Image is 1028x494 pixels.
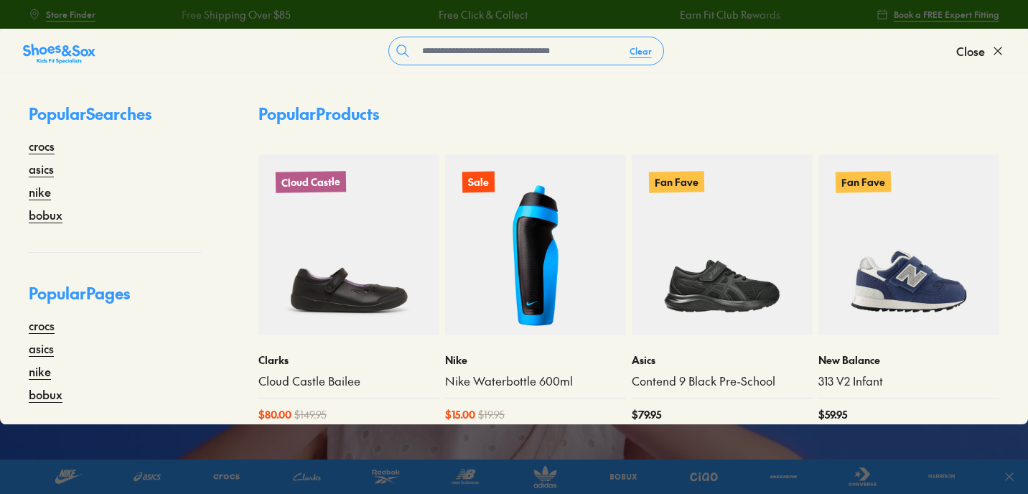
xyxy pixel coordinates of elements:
[276,171,346,193] p: Cloud Castle
[445,353,626,368] p: Nike
[632,154,813,335] a: Fan Fave
[649,171,704,192] p: Fan Fave
[462,172,495,193] p: Sale
[29,281,201,317] p: Popular Pages
[956,42,985,60] span: Close
[294,407,327,422] span: $ 149.95
[29,386,62,403] a: bobux
[877,1,999,27] a: Book a FREE Expert Fitting
[29,183,51,200] a: nike
[445,407,475,422] span: $ 15.00
[29,160,54,177] a: asics
[632,373,813,389] a: Contend 9 Black Pre-School
[46,8,95,21] span: Store Finder
[29,340,54,357] a: asics
[258,407,291,422] span: $ 80.00
[258,353,439,368] p: Clarks
[375,7,464,22] a: Free Click & Collect
[23,39,95,62] a: Shoes &amp; Sox
[29,206,62,223] a: bobux
[29,1,95,27] a: Store Finder
[258,373,439,389] a: Cloud Castle Bailee
[29,137,55,154] a: crocs
[632,353,813,368] p: Asics
[445,373,626,389] a: Nike Waterbottle 600ml
[445,154,626,335] a: Sale
[23,42,95,65] img: SNS_Logo_Responsive.svg
[818,154,999,335] a: Fan Fave
[818,353,999,368] p: New Balance
[618,38,663,64] button: Clear
[258,102,379,126] p: Popular Products
[29,317,55,334] a: crocs
[118,7,227,22] a: Free Shipping Over $85
[836,171,891,192] p: Fan Fave
[616,7,716,22] a: Earn Fit Club Rewards
[818,373,999,389] a: 313 V2 Infant
[956,35,1005,67] button: Close
[29,102,201,137] p: Popular Searches
[258,154,439,335] a: Cloud Castle
[478,407,505,422] span: $ 19.95
[632,407,661,422] span: $ 79.95
[818,407,847,422] span: $ 59.95
[29,363,51,380] a: nike
[894,8,999,21] span: Book a FREE Expert Fitting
